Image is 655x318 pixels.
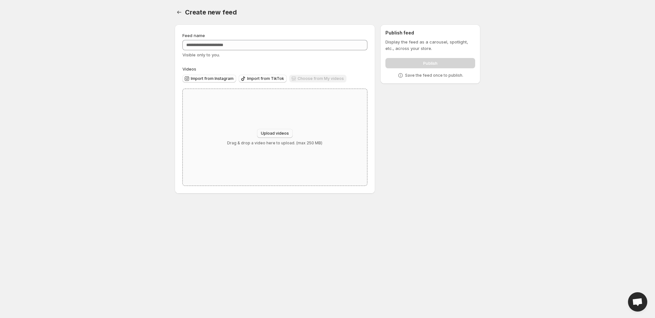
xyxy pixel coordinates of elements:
[185,8,237,16] span: Create new feed
[247,76,284,81] span: Import from TikTok
[257,129,293,138] button: Upload videos
[239,75,287,82] button: Import from TikTok
[405,73,463,78] p: Save the feed once to publish.
[385,39,475,52] p: Display the feed as a carousel, spotlight, etc., across your store.
[182,52,220,57] span: Visible only to you.
[227,140,322,146] p: Drag & drop a video here to upload. (max 250 MB)
[182,33,205,38] span: Feed name
[261,131,289,136] span: Upload videos
[628,292,647,312] div: Open chat
[385,30,475,36] h2: Publish feed
[182,75,236,82] button: Import from Instagram
[191,76,234,81] span: Import from Instagram
[175,8,184,17] button: Settings
[182,66,196,72] span: Videos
